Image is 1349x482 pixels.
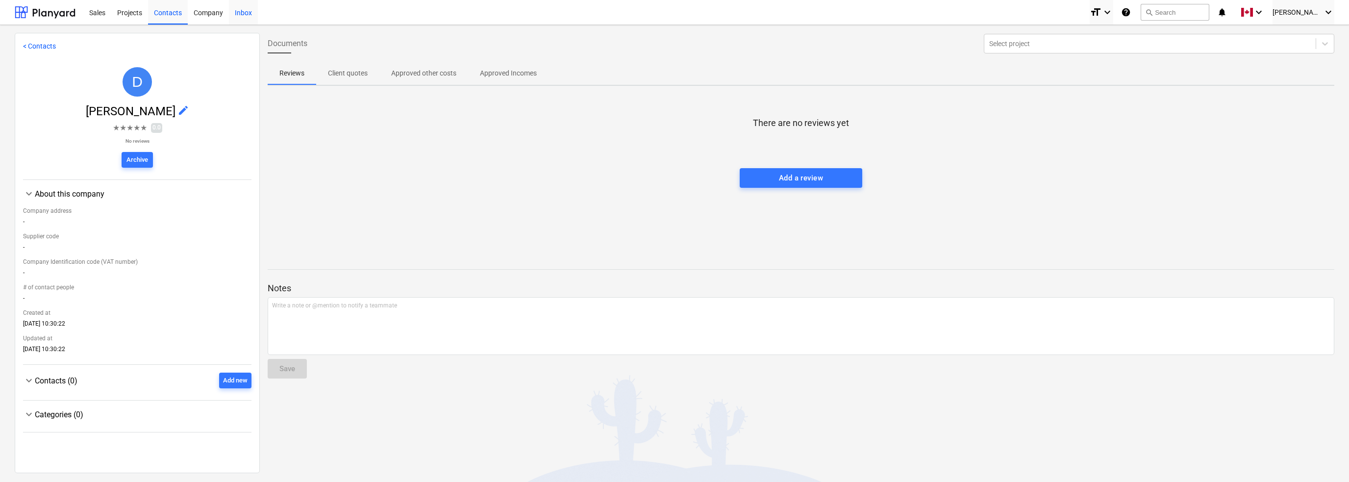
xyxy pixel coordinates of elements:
button: Search [1141,4,1209,21]
span: Contacts (0) [35,376,77,385]
div: Archive [126,154,148,166]
div: Updated at [23,331,251,346]
i: notifications [1217,6,1227,18]
div: About this company [23,200,251,356]
span: ★ [126,122,133,134]
p: Approved other costs [391,68,456,78]
span: search [1145,8,1153,16]
div: Contacts (0)Add new [23,388,251,392]
button: Add a review [740,168,862,188]
p: Approved Incomes [480,68,537,78]
div: Add a review [779,172,823,184]
span: 0.0 [151,123,162,132]
span: D [132,74,143,90]
div: Daceli [123,67,152,97]
button: Add new [219,373,251,388]
div: - [23,295,251,305]
div: [DATE] 10:30:22 [23,346,251,356]
p: Notes [268,282,1334,294]
span: keyboard_arrow_down [23,375,35,386]
p: Client quotes [328,68,368,78]
div: Categories (0) [35,410,251,419]
span: [PERSON_NAME] [1273,8,1322,16]
iframe: Chat Widget [1300,435,1349,482]
div: Categories (0) [23,420,251,424]
i: Knowledge base [1121,6,1131,18]
span: keyboard_arrow_down [23,408,35,420]
a: < Contacts [23,42,56,50]
div: - [23,269,251,280]
p: No reviews [113,138,162,144]
i: keyboard_arrow_down [1101,6,1113,18]
div: # of contact people [23,280,251,295]
i: keyboard_arrow_down [1323,6,1334,18]
div: Supplier code [23,229,251,244]
button: Archive [122,152,153,168]
i: format_size [1090,6,1101,18]
p: Reviews [279,68,304,78]
span: [PERSON_NAME] [86,104,177,118]
div: Company address [23,203,251,218]
span: edit [177,104,189,116]
span: Documents [268,38,307,50]
span: ★ [120,122,126,134]
div: Widget de chat [1300,435,1349,482]
div: Company Identification code (VAT number) [23,254,251,269]
span: keyboard_arrow_down [23,188,35,200]
span: ★ [140,122,147,134]
div: [DATE] 10:30:22 [23,320,251,331]
i: keyboard_arrow_down [1253,6,1265,18]
div: Contacts (0)Add new [23,373,251,388]
div: About this company [23,188,251,200]
span: ★ [113,122,120,134]
div: Add new [223,375,248,386]
div: - [23,218,251,229]
div: Categories (0) [23,408,251,420]
div: About this company [35,189,251,199]
div: - [23,244,251,254]
span: ★ [133,122,140,134]
div: Created at [23,305,251,320]
p: There are no reviews yet [753,117,849,129]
